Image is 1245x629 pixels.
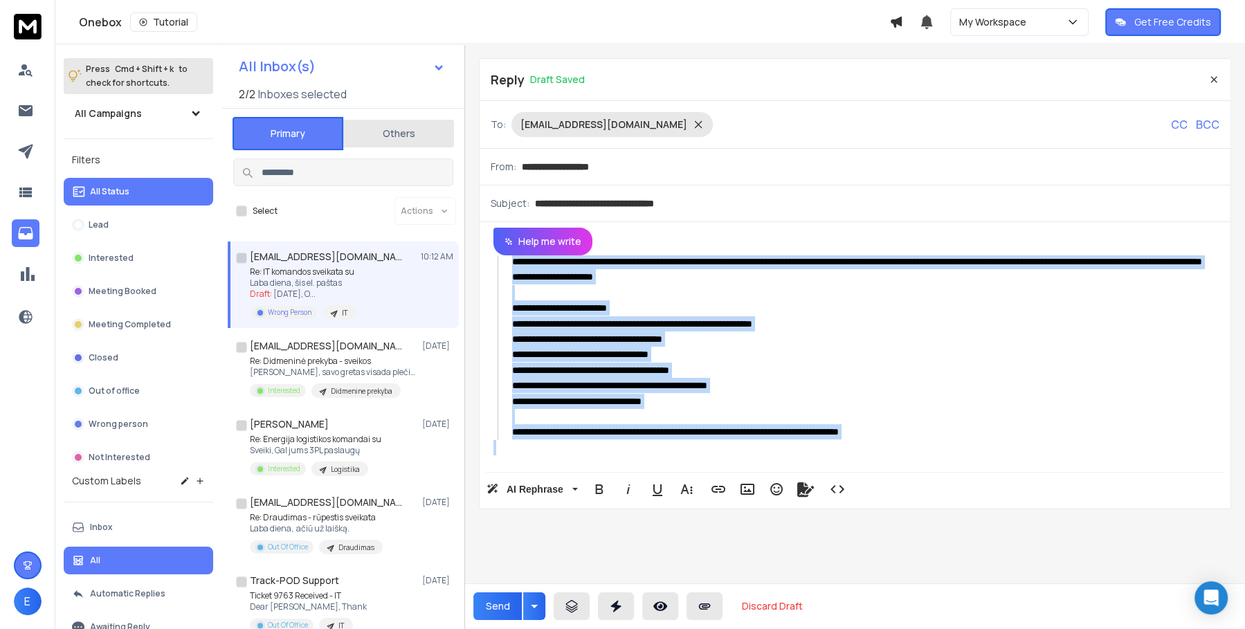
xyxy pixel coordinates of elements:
p: All Status [90,186,129,197]
p: Re: IT komandos sveikata su [250,266,356,277]
button: Others [343,118,454,149]
h1: [PERSON_NAME] [250,417,329,431]
p: Ticket 9763 Received - IT [250,590,367,601]
span: 2 / 2 [239,86,255,102]
p: [EMAIL_ADDRESS][DOMAIN_NAME] [520,118,687,131]
span: [DATE], O ... [273,288,316,300]
p: Interested [89,253,134,264]
p: Interested [268,385,300,396]
p: [PERSON_NAME], savo gretas visada plečiame [250,367,416,378]
h1: [EMAIL_ADDRESS][DOMAIN_NAME] [250,250,402,264]
button: Get Free Credits [1105,8,1221,36]
p: My Workspace [959,15,1032,29]
p: Re: Draudimas - rūpestis sveikata [250,512,383,523]
span: Draft: [250,288,272,300]
button: Tutorial [130,12,197,32]
p: Meeting Completed [89,319,171,330]
button: Interested [64,244,213,272]
h1: [EMAIL_ADDRESS][DOMAIN_NAME] [250,339,402,353]
button: Signature [792,475,819,503]
button: Send [473,592,522,620]
p: Get Free Credits [1134,15,1211,29]
h1: Track-POD Support [250,574,339,587]
h1: All Campaigns [75,107,142,120]
p: [DATE] [422,575,453,586]
button: AI Rephrase [484,475,581,503]
button: E [14,587,42,615]
button: Primary [233,117,343,150]
p: Not Interested [89,452,150,463]
button: Wrong person [64,410,213,438]
p: Reply [491,70,525,89]
button: Inbox [64,513,213,541]
h1: All Inbox(s) [239,60,316,73]
button: Italic (⌘I) [615,475,642,503]
p: [DATE] [422,497,453,508]
p: Laba diena, ačiū už laišką. [250,523,383,534]
p: Draft Saved [530,73,585,86]
p: [DATE] [422,340,453,352]
p: BCC [1196,116,1219,133]
p: Closed [89,352,118,363]
button: Code View [824,475,851,503]
p: Subject: [491,197,529,210]
label: Select [253,206,278,217]
button: Automatic Replies [64,580,213,608]
p: Interested [268,464,300,474]
p: Press to check for shortcuts. [86,62,188,90]
h3: Inboxes selected [258,86,347,102]
button: Not Interested [64,444,213,471]
div: Open Intercom Messenger [1194,581,1228,614]
p: To: [491,118,506,131]
button: Help me write [493,228,592,255]
p: Wrong Person [268,307,311,318]
button: Out of office [64,377,213,405]
p: Didmenine prekyba [331,386,392,396]
p: Re: Energija logistikos komandai su [250,434,381,445]
span: AI Rephrase [504,484,566,495]
p: 10:12 AM [421,251,453,262]
div: Onebox [79,12,889,32]
p: Dear [PERSON_NAME], Thank [250,601,367,612]
button: Closed [64,344,213,372]
p: Lead [89,219,109,230]
button: All Status [64,178,213,206]
button: Meeting Completed [64,311,213,338]
p: Meeting Booked [89,286,156,297]
p: Draudimas [338,543,374,553]
button: All [64,547,213,574]
button: Bold (⌘B) [586,475,612,503]
button: Lead [64,211,213,239]
p: CC [1171,116,1188,133]
p: Out Of Office [268,542,308,552]
button: All Campaigns [64,100,213,127]
h3: Custom Labels [72,474,141,488]
p: From: [491,160,516,174]
button: Meeting Booked [64,277,213,305]
p: Re: Didmeninė prekyba - sveikos [250,356,416,367]
h3: Filters [64,150,213,170]
span: Cmd + Shift + k [113,61,176,77]
button: All Inbox(s) [228,53,456,80]
p: Wrong person [89,419,148,430]
p: Inbox [90,522,113,533]
p: Logistika [331,464,360,475]
p: Automatic Replies [90,588,165,599]
p: All [90,555,100,566]
p: [DATE] [422,419,453,430]
p: Sveiki, Gal jums 3PL paslaugų [250,445,381,456]
p: Out of office [89,385,140,396]
button: Discard Draft [731,592,814,620]
p: IT [342,308,348,318]
h1: [EMAIL_ADDRESS][DOMAIN_NAME] [250,495,402,509]
p: Laba diena, šis el. paštas [250,277,356,289]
